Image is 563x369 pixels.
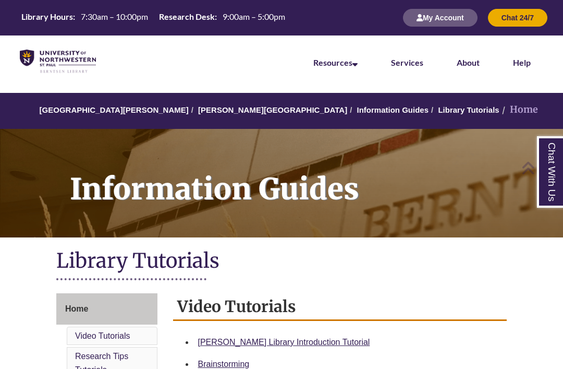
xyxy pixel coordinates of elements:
a: Video Tutorials [75,331,130,340]
h1: Library Tutorials [56,248,507,276]
a: Services [391,57,423,67]
a: Information Guides [357,105,429,114]
th: Research Desk: [155,11,218,22]
h2: Video Tutorials [173,293,507,321]
a: [PERSON_NAME] Library Introduction Tutorial [198,338,370,347]
a: Home [56,293,157,325]
table: Hours Today [17,11,289,24]
h1: Information Guides [58,129,563,224]
a: [GEOGRAPHIC_DATA][PERSON_NAME] [40,105,189,114]
img: UNWSP Library Logo [20,50,96,74]
a: My Account [403,13,478,22]
a: Brainstorming [198,360,250,368]
a: [PERSON_NAME][GEOGRAPHIC_DATA] [198,105,347,114]
a: Library Tutorials [438,105,499,114]
a: Back to Top [521,161,560,175]
a: About [457,57,480,67]
span: 7:30am – 10:00pm [81,11,148,21]
span: 9:00am – 5:00pm [223,11,285,21]
a: Chat 24/7 [488,13,547,22]
a: Resources [313,57,358,67]
button: Chat 24/7 [488,9,547,27]
button: My Account [403,9,478,27]
span: Home [65,304,88,313]
a: Hours Today [17,11,289,25]
li: Home [499,102,538,117]
th: Library Hours: [17,11,77,22]
a: Help [513,57,531,67]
